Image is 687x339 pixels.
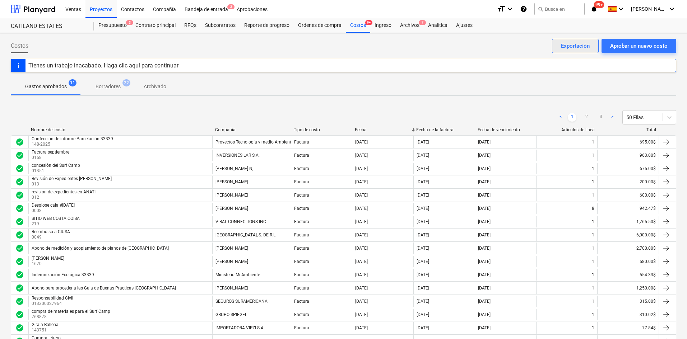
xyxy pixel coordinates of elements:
[597,216,659,227] div: 1,765.50$
[478,193,491,198] div: [DATE]
[597,309,659,320] div: 310.02$
[32,155,71,161] p: 0158
[215,219,266,224] div: VIRAL CONNECTIONS INC
[215,153,260,158] div: INVERSIONES LAR S.A.
[478,140,491,145] div: [DATE]
[478,219,491,224] div: [DATE]
[424,18,452,33] a: Analítica
[15,138,24,146] div: La factura fue aprobada
[597,243,659,254] div: 2,700.00$
[294,325,309,330] div: Factura
[215,272,260,277] div: Ministerio Mi Ambiente
[294,140,309,145] div: Factura
[355,312,368,317] div: [DATE]
[597,256,659,267] div: 580.00$
[215,325,265,330] div: IMPORTADORA VIRZI S.A.
[592,206,594,211] div: 8
[201,18,240,33] div: Subcontratos
[294,219,309,224] div: Factura
[11,42,28,50] span: Costos
[478,206,491,211] div: [DATE]
[240,18,294,33] a: Reporte de progreso
[32,181,113,187] p: 013
[15,217,24,226] span: check_circle
[32,246,169,251] div: Abono de medición y acoplamiento de planos de [GEOGRAPHIC_DATA]
[96,83,121,90] p: Borradores
[478,246,491,251] div: [DATE]
[592,299,594,304] div: 1
[215,140,326,145] div: Proyectos Tecnología y medio Ambiente de Panamá S.A.
[215,299,268,304] div: SEGUROS SURAMERICANA
[15,191,24,199] span: check_circle
[668,5,676,13] i: keyboard_arrow_down
[592,272,594,277] div: 1
[294,18,346,33] div: Ordenes de compra
[215,232,277,237] div: [GEOGRAPHIC_DATA], S. DE R.L.
[417,246,429,251] div: [DATE]
[15,231,24,239] span: check_circle
[32,136,113,141] div: Confección de informe Parcelación 33339
[597,136,659,148] div: 695.00$
[32,150,69,155] div: Factura septiembre
[294,259,309,264] div: Factura
[294,166,309,171] div: Factura
[592,219,594,224] div: 1
[597,189,659,201] div: 600.00$
[594,1,604,8] span: 99+
[597,150,659,161] div: 963.00$
[419,20,426,25] span: 7
[597,322,659,334] div: 77.84$
[15,284,24,292] span: check_circle
[32,272,94,277] div: Indemnización Ecológica 33339
[608,113,617,122] a: Next page
[478,272,491,277] div: [DATE]
[94,18,131,33] a: Presupuesto3
[478,153,491,158] div: [DATE]
[215,259,248,264] div: [PERSON_NAME]
[396,18,424,33] a: Archivos7
[32,314,112,320] p: 768878
[31,127,209,132] div: Nombre del costo
[582,113,591,122] a: Page 2
[478,259,491,264] div: [DATE]
[597,203,659,214] div: 942.47$
[600,127,656,132] div: Total
[355,259,368,264] div: [DATE]
[355,232,368,237] div: [DATE]
[131,18,180,33] div: Contrato principal
[417,299,429,304] div: [DATE]
[294,232,309,237] div: Factura
[417,325,429,330] div: [DATE]
[590,5,598,13] i: notifications
[32,203,75,208] div: Desglose caja #[DATE]
[355,246,368,251] div: [DATE]
[592,325,594,330] div: 1
[215,312,247,317] div: GRUPO SPIEGEL
[32,216,80,221] div: SITIO WEB COSTA COIBA
[28,62,178,69] div: Tienes un trabajo inacabado. Haga clic aquí para continuar
[215,246,248,251] div: [PERSON_NAME]
[478,299,491,304] div: [DATE]
[417,140,429,145] div: [DATE]
[215,206,248,211] div: [PERSON_NAME]
[294,127,349,132] div: Tipo de costo
[32,327,60,333] p: 143751
[478,325,491,330] div: [DATE]
[15,244,24,253] div: La factura fue aprobada
[15,324,24,332] span: check_circle
[355,299,368,304] div: [DATE]
[294,286,309,291] div: Factura
[15,204,24,213] div: La factura fue aprobada
[346,18,370,33] div: Costos
[15,164,24,173] div: La factura fue aprobada
[32,229,70,234] div: Reembolso a CIUSA
[15,284,24,292] div: La factura fue aprobada
[538,6,543,12] span: search
[478,166,491,171] div: [DATE]
[15,310,24,319] span: check_circle
[215,286,248,291] div: [PERSON_NAME]
[355,193,368,198] div: [DATE]
[597,296,659,307] div: 315.00$
[180,18,201,33] a: RFQs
